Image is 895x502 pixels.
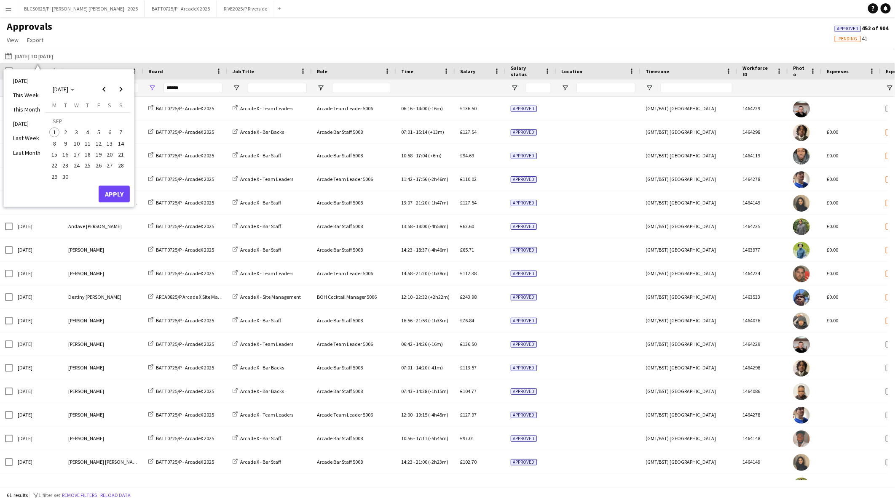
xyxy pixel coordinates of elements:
[312,332,396,356] div: Arcade Team Leader 5006
[156,317,214,324] span: BATT0725/P - ArcadeX 2025
[240,412,293,418] span: Arcade X - Team Leaders
[317,68,327,74] span: Role
[93,127,104,138] button: 05-09-2025
[156,341,214,347] span: BATT0725/P - ArcadeX 2025
[640,403,737,426] div: (GMT/BST) [GEOGRAPHIC_DATA]
[148,270,214,276] a: BATT0725/P - ArcadeX 2025
[312,167,396,191] div: Arcade Team Leader 5006
[18,68,29,74] span: Date
[148,388,214,394] a: BATT0725/P - ArcadeX 2025
[416,129,427,135] span: 15:14
[156,247,214,253] span: BATT0725/P - ArcadeX 2025
[646,84,653,92] button: Open Filter Menu
[63,285,143,308] div: Destiny [PERSON_NAME]
[83,127,93,138] span: 4
[737,167,788,191] div: 1464278
[63,403,143,426] div: [PERSON_NAME]
[793,195,810,212] img: Shusmita Shusmita
[312,120,396,143] div: Arcade Bar Staff 5008
[156,105,214,112] span: BATT0725/P - ArcadeX 2025
[737,309,788,332] div: 1464076
[401,68,413,74] span: Time
[63,356,143,379] div: [PERSON_NAME]
[793,313,810,329] img: Conor Doherty
[737,332,788,356] div: 1464229
[94,127,104,138] span: 5
[233,129,284,135] a: Arcade X - Bar Backs
[148,294,241,300] a: ARCA0825/P Arcade X Site Management
[401,176,413,182] span: 11:42
[94,149,104,159] span: 19
[82,149,93,160] button: 18-09-2025
[312,450,396,473] div: Arcade Bar Staff 5008
[71,127,82,138] button: 03-09-2025
[312,474,396,497] div: Arcade Bar Staff 5008
[60,138,71,149] button: 09-09-2025
[233,294,301,300] a: Arcade X - Site Management
[71,138,82,149] button: 10-09-2025
[312,380,396,403] div: Arcade Bar Staff 5008
[233,388,284,394] a: Arcade X - Bar Backs
[332,83,391,93] input: Role Filter Input
[640,380,737,403] div: (GMT/BST) [GEOGRAPHIC_DATA]
[401,105,413,112] span: 06:16
[793,242,810,259] img: Patrick Mawoneyi
[148,341,214,347] a: BATT0725/P - ArcadeX 2025
[49,127,59,138] span: 1
[737,191,788,214] div: 1464149
[233,84,240,92] button: Open Filter Menu
[661,83,732,93] input: Timezone Filter Input
[49,171,60,182] button: 29-09-2025
[793,360,810,377] img: Moses Kalule
[13,427,63,450] div: [DATE]
[148,364,214,371] a: BATT0725/P - ArcadeX 2025
[640,215,737,238] div: (GMT/BST) [GEOGRAPHIC_DATA]
[61,149,71,159] span: 16
[113,81,129,98] button: Next month
[240,247,281,253] span: Arcade X - Bar Staff
[793,148,810,165] img: Kearne Phillips-Bailey
[240,199,281,206] span: Arcade X - Bar Staff
[640,97,737,120] div: (GMT/BST) [GEOGRAPHIC_DATA]
[240,223,281,229] span: Arcade X - Bar Staff
[8,74,46,88] li: [DATE]
[115,127,126,138] button: 07-09-2025
[835,35,868,42] span: 41
[640,309,737,332] div: (GMT/BST) [GEOGRAPHIC_DATA]
[793,336,810,353] img: Preston Marquez
[60,127,71,138] button: 02-09-2025
[72,127,82,138] span: 3
[105,160,115,170] span: 27
[83,138,93,149] span: 11
[83,149,93,159] span: 18
[104,127,115,138] button: 06-09-2025
[163,83,222,93] input: Board Filter Input
[240,317,281,324] span: Arcade X - Bar Staff
[793,407,810,424] img: Charlie Howard
[49,160,59,170] span: 22
[837,26,859,32] span: Approved
[116,138,126,149] span: 14
[72,138,82,149] span: 10
[148,435,214,441] a: BATT0725/P - ArcadeX 2025
[413,152,415,159] span: -
[240,364,284,371] span: Arcade X - Bar Backs
[86,101,89,109] span: T
[156,270,214,276] span: BATT0725/P - ArcadeX 2025
[63,474,143,497] div: Andave [PERSON_NAME]
[233,247,281,253] a: Arcade X - Bar Staff
[99,186,130,202] button: Apply
[640,356,737,379] div: (GMT/BST) [GEOGRAPHIC_DATA]
[793,289,810,306] img: Destiny Olusegun
[886,84,893,92] button: Open Filter Menu
[240,459,281,465] span: Arcade X - Bar Staff
[646,68,669,74] span: Timezone
[94,160,104,170] span: 26
[82,127,93,138] button: 04-09-2025
[148,152,214,159] a: BATT0725/P - ArcadeX 2025
[312,285,396,308] div: BOH Cocktail Manager 5006
[312,215,396,238] div: Arcade Bar Staff 5008
[401,129,413,135] span: 07:01
[71,160,82,171] button: 24-09-2025
[416,105,427,112] span: 14:00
